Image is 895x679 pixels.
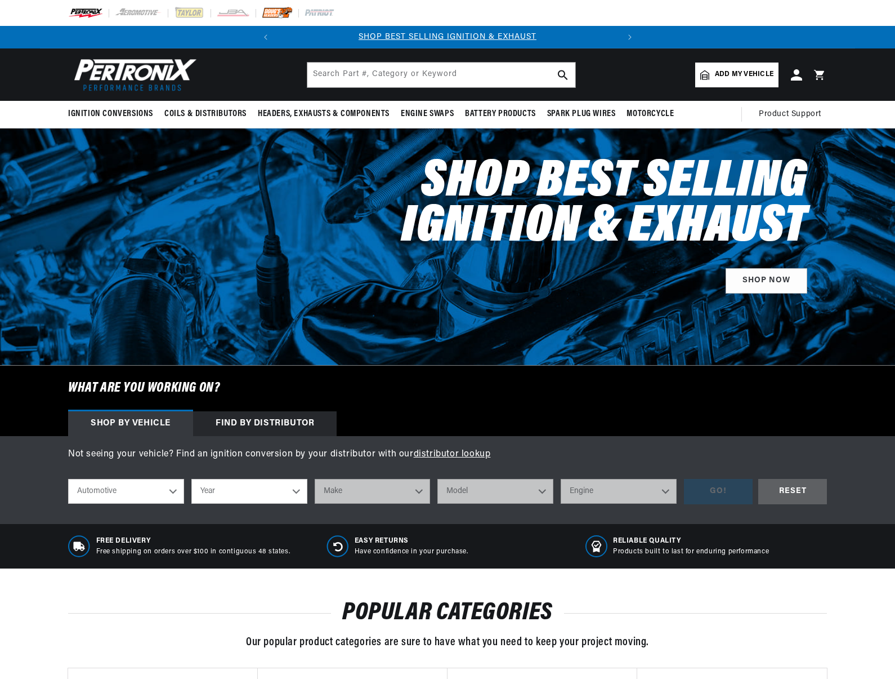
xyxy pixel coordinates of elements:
summary: Ignition Conversions [68,101,159,127]
span: Free Delivery [96,536,290,546]
div: RESET [758,479,827,504]
a: SHOP BEST SELLING IGNITION & EXHAUST [359,33,536,41]
p: Not seeing your vehicle? Find an ignition conversion by your distributor with our [68,447,827,462]
span: Add my vehicle [715,69,773,80]
button: Translation missing: en.sections.announcements.next_announcement [619,26,641,48]
a: Add my vehicle [695,63,778,87]
p: Free shipping on orders over $100 in contiguous 48 states. [96,547,290,557]
span: Engine Swaps [401,108,454,120]
div: 1 of 2 [277,31,619,43]
span: Battery Products [465,108,536,120]
span: Spark Plug Wires [547,108,616,120]
summary: Spark Plug Wires [542,101,621,127]
summary: Motorcycle [621,101,679,127]
span: Our popular product categories are sure to have what you need to keep your project moving. [246,637,649,648]
h2: POPULAR CATEGORIES [68,602,827,624]
slideshow-component: Translation missing: en.sections.announcements.announcement_bar [40,26,855,48]
span: Ignition Conversions [68,108,153,120]
select: Year [191,479,307,504]
div: Shop by vehicle [68,411,193,436]
p: Have confidence in your purchase. [355,547,468,557]
summary: Coils & Distributors [159,101,252,127]
a: SHOP NOW [726,268,807,294]
input: Search Part #, Category or Keyword [307,63,575,87]
button: Translation missing: en.sections.announcements.previous_announcement [254,26,277,48]
span: Product Support [759,108,821,121]
summary: Product Support [759,101,827,128]
a: distributor lookup [414,450,491,459]
select: Model [437,479,553,504]
span: Easy Returns [355,536,468,546]
summary: Engine Swaps [395,101,459,127]
p: Products built to last for enduring performance [613,547,769,557]
button: search button [551,63,575,87]
select: Make [315,479,431,504]
summary: Battery Products [459,101,542,127]
div: Announcement [277,31,619,43]
select: Engine [561,479,677,504]
span: Coils & Distributors [164,108,247,120]
h2: Shop Best Selling Ignition & Exhaust [326,160,807,250]
span: RELIABLE QUALITY [613,536,769,546]
div: Find by Distributor [193,411,337,436]
img: Pertronix [68,55,198,94]
span: Headers, Exhausts & Components [258,108,390,120]
span: Motorcycle [626,108,674,120]
select: Ride Type [68,479,184,504]
summary: Headers, Exhausts & Components [252,101,395,127]
h6: What are you working on? [40,366,855,411]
